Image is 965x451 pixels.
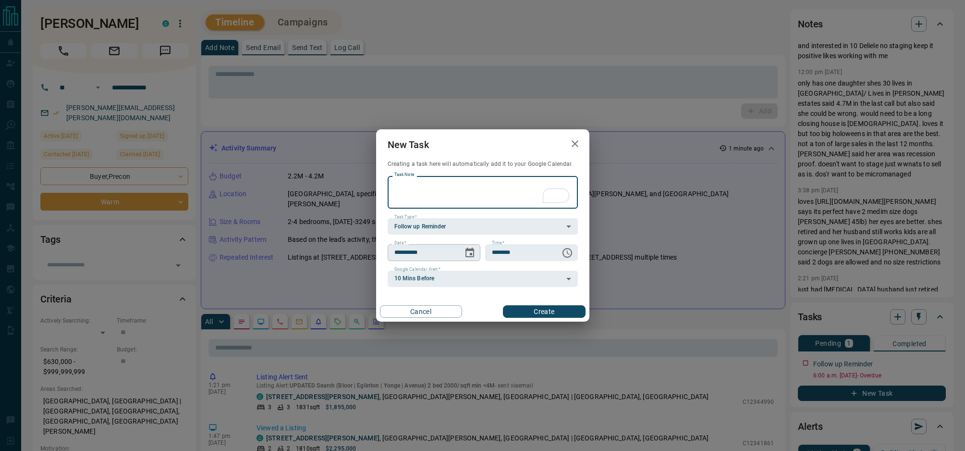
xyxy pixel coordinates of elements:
button: Choose time, selected time is 6:00 AM [558,243,577,263]
label: Date [394,240,406,246]
button: Choose date, selected date is Aug 16, 2025 [460,243,479,263]
textarea: To enrich screen reader interactions, please activate Accessibility in Grammarly extension settings [394,180,571,205]
div: Follow up Reminder [388,218,578,235]
h2: New Task [376,129,440,160]
label: Task Type [394,214,417,220]
div: 10 Mins Before [388,271,578,287]
button: Cancel [380,305,462,318]
label: Task Note [394,172,414,178]
label: Google Calendar Alert [394,266,440,273]
p: Creating a task here will automatically add it to your Google Calendar. [388,160,578,168]
button: Create [503,305,585,318]
label: Time [492,240,504,246]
